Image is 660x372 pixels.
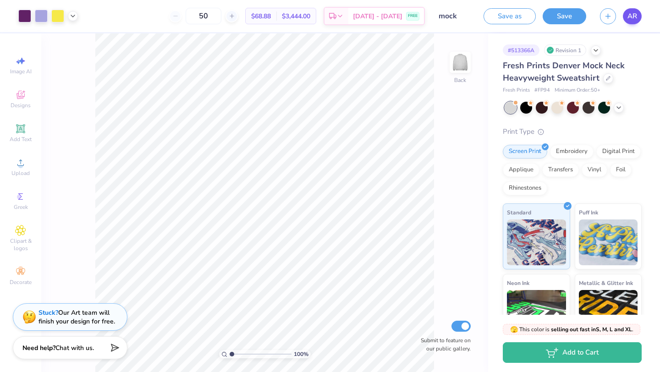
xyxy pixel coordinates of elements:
div: Revision 1 [544,44,586,56]
span: Metallic & Glitter Ink [579,278,633,288]
div: Vinyl [582,163,607,177]
span: Minimum Order: 50 + [555,87,600,94]
div: # 513366A [503,44,539,56]
button: Save [543,8,586,24]
div: Print Type [503,126,642,137]
span: # FP94 [534,87,550,94]
span: Chat with us. [55,344,94,352]
img: Metallic & Glitter Ink [579,290,638,336]
span: 100 % [294,350,308,358]
div: Our Art team will finish your design for free. [38,308,115,326]
div: Foil [610,163,632,177]
span: Add Text [10,136,32,143]
span: Greek [14,203,28,211]
div: Applique [503,163,539,177]
span: This color is . [510,325,633,334]
img: Back [451,53,469,71]
div: Back [454,76,466,84]
span: Upload [11,170,30,177]
div: Digital Print [596,145,641,159]
span: FREE [408,13,418,19]
input: – – [186,8,221,24]
span: Standard [507,208,531,217]
div: Rhinestones [503,181,547,195]
div: Screen Print [503,145,547,159]
span: 🫣 [510,325,518,334]
input: Untitled Design [432,7,477,25]
span: $3,444.00 [282,11,310,21]
span: AR [627,11,637,22]
a: AR [623,8,642,24]
button: Save as [484,8,536,24]
img: Neon Ink [507,290,566,336]
div: Embroidery [550,145,594,159]
span: [DATE] - [DATE] [353,11,402,21]
div: Transfers [542,163,579,177]
span: Fresh Prints [503,87,530,94]
span: Clipart & logos [5,237,37,252]
span: Fresh Prints Denver Mock Neck Heavyweight Sweatshirt [503,60,625,83]
button: Add to Cart [503,342,642,363]
span: Neon Ink [507,278,529,288]
img: Standard [507,219,566,265]
label: Submit to feature on our public gallery. [416,336,471,353]
span: $68.88 [251,11,271,21]
span: Designs [11,102,31,109]
span: Puff Ink [579,208,598,217]
strong: selling out fast in S, M, L and XL [551,326,632,333]
span: Decorate [10,279,32,286]
img: Puff Ink [579,219,638,265]
strong: Need help? [22,344,55,352]
span: Image AI [10,68,32,75]
strong: Stuck? [38,308,58,317]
